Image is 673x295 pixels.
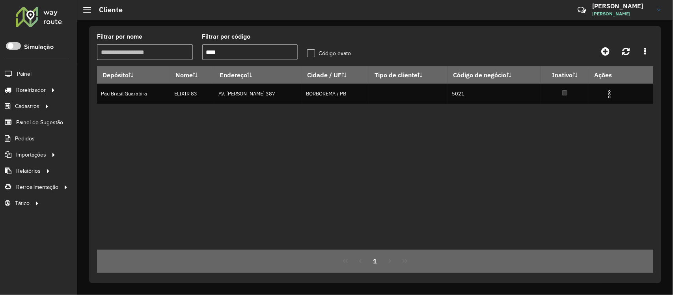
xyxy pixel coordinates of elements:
[592,10,651,17] span: [PERSON_NAME]
[16,183,58,191] span: Retroalimentação
[302,84,369,104] td: BORBOREMA / PB
[592,2,651,10] h3: [PERSON_NAME]
[97,84,170,104] td: Pau Brasil Guarabira
[16,151,46,159] span: Importações
[541,67,589,84] th: Inativo
[170,84,214,104] td: ELIXIR 83
[97,32,142,41] label: Filtrar por nome
[24,42,54,52] label: Simulação
[16,167,41,175] span: Relatórios
[202,32,251,41] label: Filtrar por código
[17,70,32,78] span: Painel
[15,134,35,143] span: Pedidos
[589,67,636,83] th: Ações
[368,254,383,269] button: 1
[369,67,448,84] th: Tipo de cliente
[16,86,46,94] span: Roteirizador
[15,102,39,110] span: Cadastros
[307,49,351,58] label: Código exato
[97,67,170,84] th: Depósito
[448,84,541,104] td: 5021
[170,67,214,84] th: Nome
[302,67,369,84] th: Cidade / UF
[91,6,123,14] h2: Cliente
[448,67,541,84] th: Código de negócio
[214,67,302,84] th: Endereço
[573,2,590,19] a: Contato Rápido
[15,199,30,207] span: Tático
[16,118,63,127] span: Painel de Sugestão
[214,84,302,104] td: AV. [PERSON_NAME] 387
